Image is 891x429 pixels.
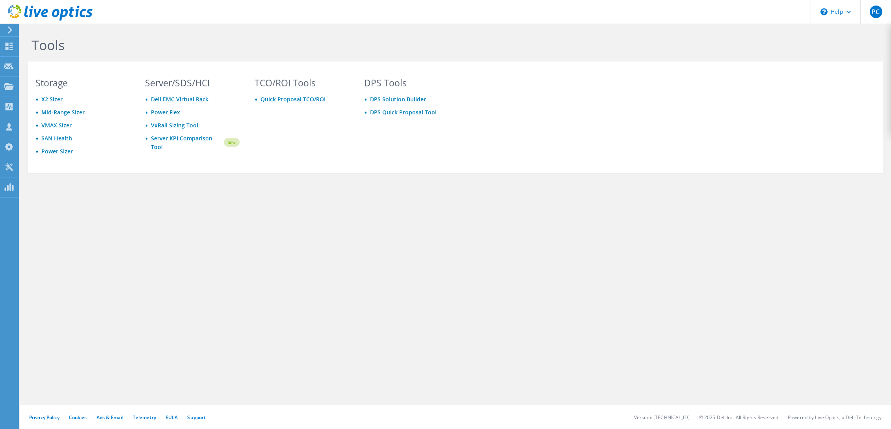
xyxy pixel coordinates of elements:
[370,95,426,103] a: DPS Solution Builder
[820,8,828,15] svg: \n
[151,95,208,103] a: Dell EMC Virtual Rack
[699,414,778,421] li: © 2025 Dell Inc. All Rights Reserved
[260,95,326,103] a: Quick Proposal TCO/ROI
[29,414,60,421] a: Privacy Policy
[788,414,882,421] li: Powered by Live Optics, a Dell Technology
[97,414,123,421] a: Ads & Email
[41,121,72,129] a: VMAX Sizer
[255,78,349,87] h3: TCO/ROI Tools
[35,78,130,87] h3: Storage
[145,78,240,87] h3: Server/SDS/HCI
[151,121,198,129] a: VxRail Sizing Tool
[133,414,156,421] a: Telemetry
[187,414,206,421] a: Support
[870,6,882,18] span: PC
[151,134,223,151] a: Server KPI Comparison Tool
[41,95,63,103] a: X2 Sizer
[41,147,73,155] a: Power Sizer
[166,414,178,421] a: EULA
[634,414,690,421] li: Version: [TECHNICAL_ID]
[151,108,180,116] a: Power Flex
[223,133,240,152] img: new-badge.svg
[364,78,459,87] h3: DPS Tools
[370,108,437,116] a: DPS Quick Proposal Tool
[69,414,87,421] a: Cookies
[32,37,564,53] h1: Tools
[41,108,85,116] a: Mid-Range Sizer
[41,134,72,142] a: SAN Health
